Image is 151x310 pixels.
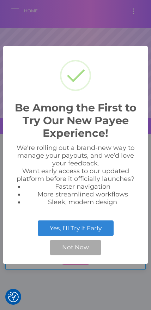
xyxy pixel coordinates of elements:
h2: Be Among the First to Try Our New Payee Experience! [10,102,141,140]
button: Consent Preferences [8,292,19,302]
button: Not Now [50,240,101,255]
img: Revisit consent button [8,292,19,302]
button: Yes, I’ll Try It Early [38,220,114,236]
div: We're rolling out a brand-new way to manage your payouts, and we’d love your feedback. Want early... [10,144,141,206]
li: Sleek, modern design [24,198,141,206]
li: Faster navigation [24,183,141,190]
li: More streamlined workflows [24,190,141,198]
